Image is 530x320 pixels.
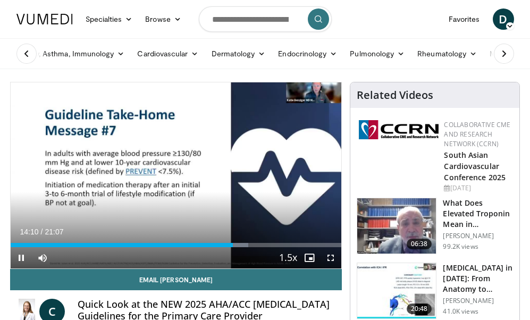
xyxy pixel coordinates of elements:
h4: Related Videos [357,89,433,102]
button: Fullscreen [320,247,341,268]
img: VuMedi Logo [16,14,73,24]
a: Specialties [79,9,139,30]
button: Playback Rate [277,247,299,268]
a: Cardiovascular [131,43,205,64]
a: D [493,9,514,30]
a: Rheumatology [411,43,483,64]
a: South Asian Cardiovascular Conference 2025 [444,150,506,182]
a: Collaborative CME and Research Network (CCRN) [444,120,510,148]
p: [PERSON_NAME] [443,297,513,305]
img: 98daf78a-1d22-4ebe-927e-10afe95ffd94.150x105_q85_crop-smart_upscale.jpg [357,198,436,254]
a: Favorites [442,9,486,30]
a: Endocrinology [272,43,343,64]
p: [PERSON_NAME] [443,232,513,240]
h3: What Does Elevated Troponin Mean in [MEDICAL_DATA]? [443,198,513,230]
div: [DATE] [444,183,511,193]
h3: [MEDICAL_DATA] in [DATE]: From Anatomy to Physiology to Plaque Burden and … [443,263,513,294]
div: Progress Bar [11,243,342,247]
video-js: Video Player [11,82,342,268]
button: Enable picture-in-picture mode [299,247,320,268]
span: 06:38 [407,239,432,249]
button: Mute [32,247,53,268]
input: Search topics, interventions [199,6,332,32]
a: Dermatology [205,43,272,64]
a: Allergy, Asthma, Immunology [10,43,131,64]
a: 06:38 What Does Elevated Troponin Mean in [MEDICAL_DATA]? [PERSON_NAME] 99.2K views [357,198,513,254]
span: 21:07 [45,228,63,236]
span: / [41,228,43,236]
img: 823da73b-7a00-425d-bb7f-45c8b03b10c3.150x105_q85_crop-smart_upscale.jpg [357,263,436,318]
p: 99.2K views [443,242,478,251]
span: 20:48 [407,304,432,314]
a: Email [PERSON_NAME] [10,269,342,290]
a: 20:48 [MEDICAL_DATA] in [DATE]: From Anatomy to Physiology to Plaque Burden and … [PERSON_NAME] 4... [357,263,513,319]
p: 41.0K views [443,307,478,316]
a: Pulmonology [343,43,411,64]
button: Pause [11,247,32,268]
img: a04ee3ba-8487-4636-b0fb-5e8d268f3737.png.150x105_q85_autocrop_double_scale_upscale_version-0.2.png [359,120,439,139]
span: 14:10 [20,228,39,236]
a: Browse [139,9,188,30]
